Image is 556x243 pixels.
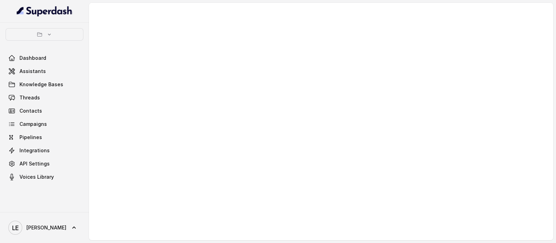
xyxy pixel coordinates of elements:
[6,65,83,78] a: Assistants
[6,118,83,130] a: Campaigns
[19,134,42,141] span: Pipelines
[12,224,19,232] text: LE
[6,171,83,183] a: Voices Library
[26,224,66,231] span: [PERSON_NAME]
[19,55,46,62] span: Dashboard
[6,131,83,144] a: Pipelines
[19,68,46,75] span: Assistants
[19,173,54,180] span: Voices Library
[6,105,83,117] a: Contacts
[19,147,50,154] span: Integrations
[19,160,50,167] span: API Settings
[6,157,83,170] a: API Settings
[19,81,63,88] span: Knowledge Bases
[6,78,83,91] a: Knowledge Bases
[19,94,40,101] span: Threads
[6,144,83,157] a: Integrations
[19,107,42,114] span: Contacts
[6,91,83,104] a: Threads
[6,218,83,237] a: [PERSON_NAME]
[6,52,83,64] a: Dashboard
[19,121,47,128] span: Campaigns
[17,6,73,17] img: light.svg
